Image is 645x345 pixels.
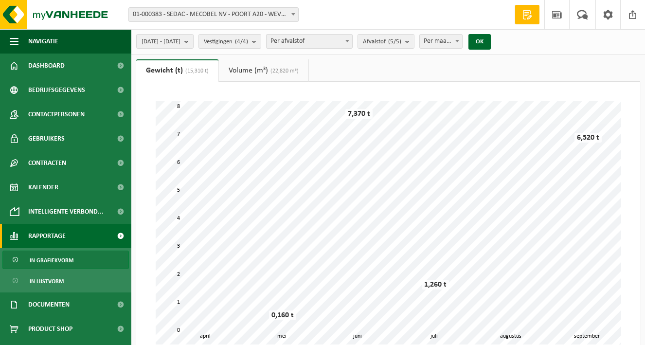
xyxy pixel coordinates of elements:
span: Contactpersonen [28,102,85,127]
span: In lijstvorm [30,272,64,291]
span: Per afvalstof [266,34,353,49]
a: In lijstvorm [2,272,129,290]
count: (4/4) [235,38,248,45]
span: (22,820 m³) [268,68,299,74]
span: Gebruikers [28,127,65,151]
span: Intelligente verbond... [28,200,104,224]
span: 01-000383 - SEDAC - MECOBEL NV - POORT A20 - WEVELGEM [129,8,298,21]
span: Rapportage [28,224,66,248]
a: Volume (m³) [219,59,308,82]
div: 7,370 t [345,109,373,119]
span: Per maand [419,34,463,49]
span: Navigatie [28,29,58,54]
span: Per afvalstof [267,35,352,48]
button: OK [468,34,491,50]
div: 0,160 t [269,310,296,320]
span: Product Shop [28,317,72,341]
span: Afvalstof [363,35,401,49]
span: Per maand [420,35,462,48]
button: Afvalstof(5/5) [358,34,414,49]
span: (15,310 t) [183,68,209,74]
a: Gewicht (t) [136,59,218,82]
count: (5/5) [388,38,401,45]
span: Kalender [28,175,58,200]
div: 1,260 t [422,280,449,290]
span: In grafiekvorm [30,251,73,270]
span: Documenten [28,292,70,317]
a: In grafiekvorm [2,251,129,269]
span: Contracten [28,151,66,175]
span: [DATE] - [DATE] [142,35,180,49]
span: Bedrijfsgegevens [28,78,85,102]
span: Vestigingen [204,35,248,49]
button: Vestigingen(4/4) [198,34,261,49]
span: 01-000383 - SEDAC - MECOBEL NV - POORT A20 - WEVELGEM [128,7,299,22]
span: Dashboard [28,54,65,78]
iframe: chat widget [5,324,162,345]
div: 6,520 t [574,133,602,143]
button: [DATE] - [DATE] [136,34,194,49]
